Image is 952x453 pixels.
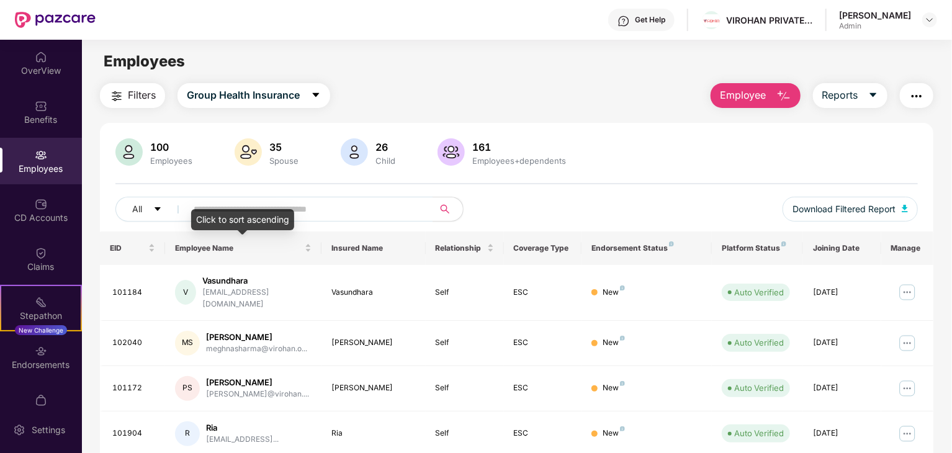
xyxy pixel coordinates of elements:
div: Self [436,337,494,349]
img: svg+xml;base64,PHN2ZyB4bWxucz0iaHR0cDovL3d3dy53My5vcmcvMjAwMC9zdmciIHhtbG5zOnhsaW5rPSJodHRwOi8vd3... [341,138,368,166]
button: Reportscaret-down [813,83,887,108]
div: Child [373,156,398,166]
div: Vasundhara [331,287,416,298]
div: Ria [331,428,416,439]
img: svg+xml;base64,PHN2ZyB4bWxucz0iaHR0cDovL3d3dy53My5vcmcvMjAwMC9zdmciIHdpZHRoPSIyNCIgaGVpZ2h0PSIyNC... [909,89,924,104]
div: New [603,287,625,298]
button: Filters [100,83,165,108]
div: Admin [839,21,911,31]
img: svg+xml;base64,PHN2ZyB4bWxucz0iaHR0cDovL3d3dy53My5vcmcvMjAwMC9zdmciIHdpZHRoPSIyNCIgaGVpZ2h0PSIyNC... [109,89,124,104]
img: manageButton [897,333,917,353]
img: svg+xml;base64,PHN2ZyBpZD0iQmVuZWZpdHMiIHhtbG5zPSJodHRwOi8vd3d3LnczLm9yZy8yMDAwL3N2ZyIgd2lkdGg9Ij... [35,100,47,112]
img: manageButton [897,282,917,302]
div: Ria [206,422,279,434]
div: Auto Verified [734,336,784,349]
span: Employees [104,52,185,70]
img: svg+xml;base64,PHN2ZyBpZD0iSGVscC0zMngzMiIgeG1sbnM9Imh0dHA6Ly93d3cudzMub3JnLzIwMDAvc3ZnIiB3aWR0aD... [617,15,630,27]
div: [DATE] [813,428,871,439]
div: Employees+dependents [470,156,568,166]
span: caret-down [868,90,878,101]
div: 26 [373,141,398,153]
span: Download Filtered Report [793,202,896,216]
div: V [175,280,196,305]
img: svg+xml;base64,PHN2ZyBpZD0iQ0RfQWNjb3VudHMiIGRhdGEtbmFtZT0iQ0QgQWNjb3VudHMiIHhtbG5zPSJodHRwOi8vd3... [35,198,47,210]
img: svg+xml;base64,PHN2ZyB4bWxucz0iaHR0cDovL3d3dy53My5vcmcvMjAwMC9zdmciIHdpZHRoPSI4IiBoZWlnaHQ9IjgiIH... [620,285,625,290]
img: manageButton [897,379,917,398]
span: Group Health Insurance [187,87,300,103]
div: [DATE] [813,337,871,349]
th: Manage [881,231,933,265]
img: svg+xml;base64,PHN2ZyBpZD0iQ2xhaW0iIHhtbG5zPSJodHRwOi8vd3d3LnczLm9yZy8yMDAwL3N2ZyIgd2lkdGg9IjIwIi... [35,247,47,259]
div: Auto Verified [734,427,784,439]
div: Stepathon [1,310,81,322]
div: Employees [148,156,195,166]
div: 161 [470,141,568,153]
div: 101184 [112,287,155,298]
div: New [603,428,625,439]
div: PS [175,376,200,401]
img: svg+xml;base64,PHN2ZyB4bWxucz0iaHR0cDovL3d3dy53My5vcmcvMjAwMC9zdmciIHhtbG5zOnhsaW5rPSJodHRwOi8vd3... [902,205,908,212]
div: Auto Verified [734,382,784,394]
img: svg+xml;base64,PHN2ZyB4bWxucz0iaHR0cDovL3d3dy53My5vcmcvMjAwMC9zdmciIHhtbG5zOnhsaW5rPSJodHRwOi8vd3... [115,138,143,166]
div: meghnasharma@virohan.o... [206,343,307,355]
img: svg+xml;base64,PHN2ZyB4bWxucz0iaHR0cDovL3d3dy53My5vcmcvMjAwMC9zdmciIHhtbG5zOnhsaW5rPSJodHRwOi8vd3... [235,138,262,166]
img: svg+xml;base64,PHN2ZyBpZD0iU2V0dGluZy0yMHgyMCIgeG1sbnM9Imh0dHA6Ly93d3cudzMub3JnLzIwMDAvc3ZnIiB3aW... [13,424,25,436]
div: [PERSON_NAME] [331,382,416,394]
img: svg+xml;base64,PHN2ZyB4bWxucz0iaHR0cDovL3d3dy53My5vcmcvMjAwMC9zdmciIHdpZHRoPSI4IiBoZWlnaHQ9IjgiIH... [781,241,786,246]
span: caret-down [311,90,321,101]
div: Self [436,382,494,394]
div: Click to sort ascending [191,209,294,230]
div: 101904 [112,428,155,439]
img: svg+xml;base64,PHN2ZyB4bWxucz0iaHR0cDovL3d3dy53My5vcmcvMjAwMC9zdmciIHhtbG5zOnhsaW5rPSJodHRwOi8vd3... [776,89,791,104]
img: manageButton [897,424,917,444]
div: New [603,382,625,394]
div: Vasundhara [202,275,312,287]
button: Group Health Insurancecaret-down [177,83,330,108]
div: 101172 [112,382,155,394]
span: search [433,204,457,214]
div: [PERSON_NAME]@virohan.... [206,388,309,400]
span: Filters [128,87,156,103]
div: ESC [514,382,572,394]
span: Relationship [436,243,485,253]
th: EID [100,231,165,265]
div: New [603,337,625,349]
div: [DATE] [813,287,871,298]
span: All [132,202,142,216]
img: svg+xml;base64,PHN2ZyB4bWxucz0iaHR0cDovL3d3dy53My5vcmcvMjAwMC9zdmciIHdpZHRoPSI4IiBoZWlnaHQ9IjgiIH... [620,336,625,341]
div: [DATE] [813,382,871,394]
img: svg+xml;base64,PHN2ZyB4bWxucz0iaHR0cDovL3d3dy53My5vcmcvMjAwMC9zdmciIHdpZHRoPSI4IiBoZWlnaHQ9IjgiIH... [620,426,625,431]
img: svg+xml;base64,PHN2ZyB4bWxucz0iaHR0cDovL3d3dy53My5vcmcvMjAwMC9zdmciIHdpZHRoPSI4IiBoZWlnaHQ9IjgiIH... [669,241,674,246]
div: ESC [514,287,572,298]
div: Endorsement Status [591,243,702,253]
img: svg+xml;base64,PHN2ZyB4bWxucz0iaHR0cDovL3d3dy53My5vcmcvMjAwMC9zdmciIHhtbG5zOnhsaW5rPSJodHRwOi8vd3... [438,138,465,166]
img: svg+xml;base64,PHN2ZyBpZD0iRW1wbG95ZWVzIiB4bWxucz0iaHR0cDovL3d3dy53My5vcmcvMjAwMC9zdmciIHdpZHRoPS... [35,149,47,161]
div: VIROHAN PRIVATE LIMITED [726,14,813,26]
div: ESC [514,428,572,439]
span: EID [110,243,146,253]
button: Employee [711,83,801,108]
span: Employee Name [175,243,302,253]
div: [PERSON_NAME] [206,331,307,343]
th: Joining Date [803,231,881,265]
div: [PERSON_NAME] [331,337,416,349]
div: Self [436,287,494,298]
img: svg+xml;base64,PHN2ZyB4bWxucz0iaHR0cDovL3d3dy53My5vcmcvMjAwMC9zdmciIHdpZHRoPSIyMSIgaGVpZ2h0PSIyMC... [35,296,47,308]
div: Platform Status [722,243,793,253]
div: R [175,421,200,446]
img: svg+xml;base64,PHN2ZyB4bWxucz0iaHR0cDovL3d3dy53My5vcmcvMjAwMC9zdmciIHdpZHRoPSI4IiBoZWlnaHQ9IjgiIH... [620,381,625,386]
th: Employee Name [165,231,321,265]
img: Virohan%20logo%20(1).jpg [703,14,721,27]
div: [PERSON_NAME] [206,377,309,388]
div: Self [436,428,494,439]
div: Spouse [267,156,301,166]
span: Reports [822,87,858,103]
img: New Pazcare Logo [15,12,96,28]
button: search [433,197,464,222]
img: svg+xml;base64,PHN2ZyBpZD0iRW5kb3JzZW1lbnRzIiB4bWxucz0iaHR0cDovL3d3dy53My5vcmcvMjAwMC9zdmciIHdpZH... [35,345,47,357]
div: [EMAIL_ADDRESS][DOMAIN_NAME] [202,287,312,310]
img: svg+xml;base64,PHN2ZyBpZD0iTXlfT3JkZXJzIiBkYXRhLW5hbWU9Ik15IE9yZGVycyIgeG1sbnM9Imh0dHA6Ly93d3cudz... [35,394,47,406]
div: 100 [148,141,195,153]
button: Allcaret-down [115,197,191,222]
div: Settings [28,424,69,436]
